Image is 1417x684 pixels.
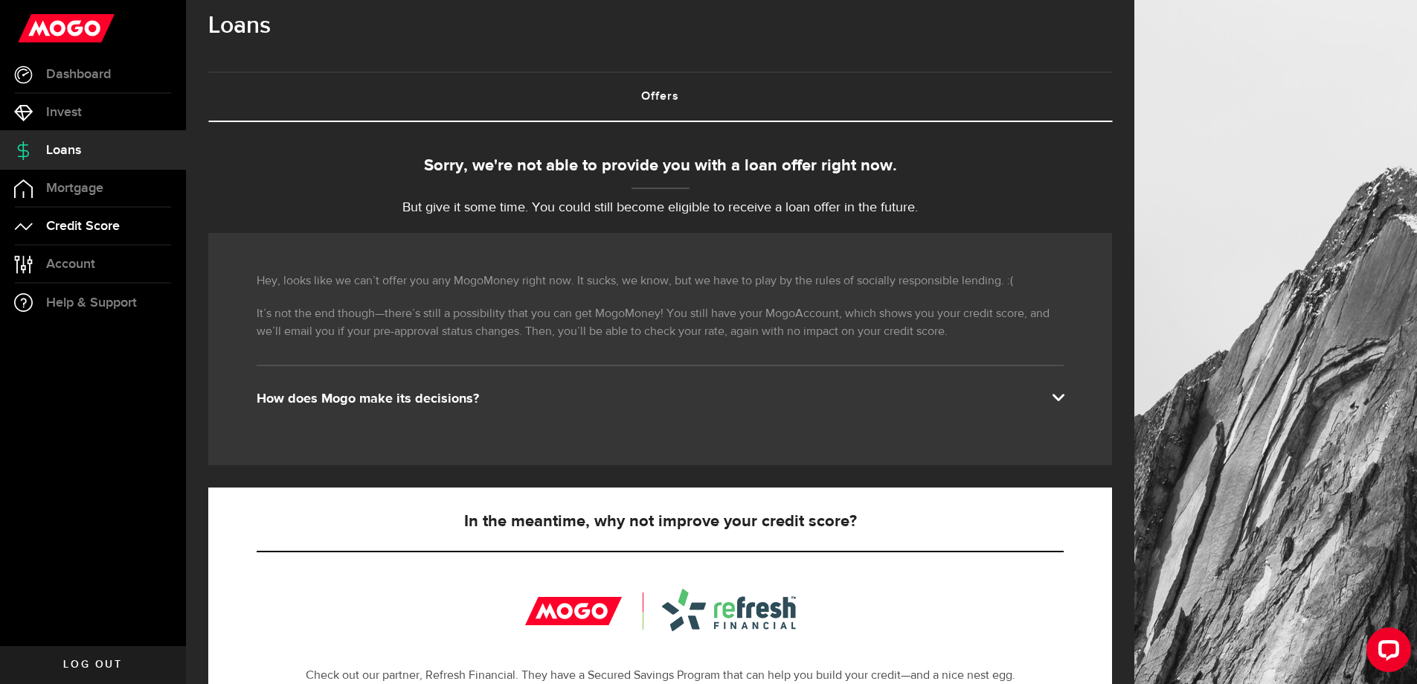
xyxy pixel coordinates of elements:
[46,220,120,233] span: Credit Score
[46,258,95,271] span: Account
[208,154,1112,179] div: Sorry, we're not able to provide you with a loan offer right now.
[1355,621,1417,684] iframe: LiveChat chat widget
[208,198,1112,218] p: But give it some time. You could still become eligible to receive a loan offer in the future.
[208,7,1112,45] h1: Loans
[46,106,82,119] span: Invest
[63,659,122,670] span: Log out
[46,144,81,157] span: Loans
[46,296,137,310] span: Help & Support
[257,390,1064,408] div: How does Mogo make its decisions?
[208,71,1112,122] ul: Tabs Navigation
[257,305,1064,341] p: It’s not the end though—there’s still a possibility that you can get MogoMoney! You still have yo...
[46,182,103,195] span: Mortgage
[208,73,1112,121] a: Offers
[257,272,1064,290] p: Hey, looks like we can’t offer you any MogoMoney right now. It sucks, we know, but we have to pla...
[257,513,1064,531] h5: In the meantime, why not improve your credit score?
[46,68,111,81] span: Dashboard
